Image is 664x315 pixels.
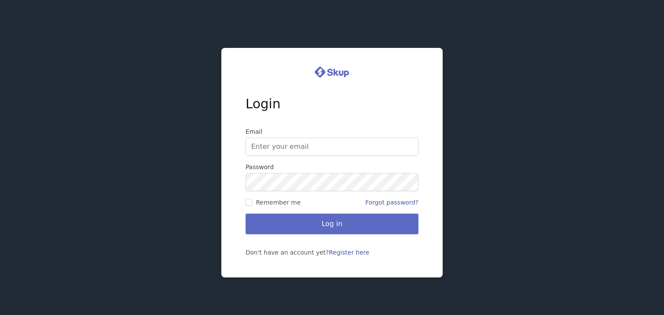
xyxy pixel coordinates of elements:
span: Remember me [256,198,301,207]
input: Enter your email [246,138,418,156]
a: Forgot password? [365,199,418,206]
div: Don't have an account yet? [246,248,418,257]
label: Password [246,163,418,171]
a: Register here [329,249,370,256]
input: Remember me [246,199,252,206]
button: Log in [246,214,418,234]
h1: Login [246,96,418,127]
img: logo.svg [315,65,349,79]
label: Email [246,127,418,136]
